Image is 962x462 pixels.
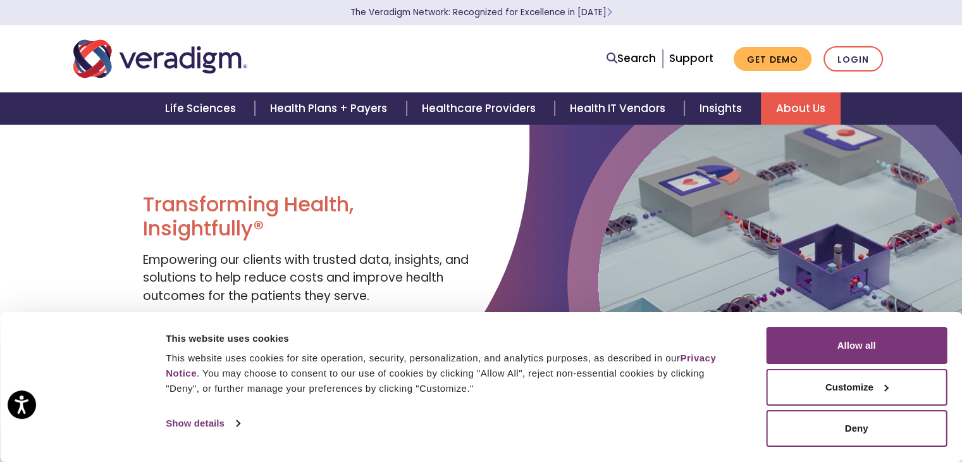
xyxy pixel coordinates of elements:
[684,92,761,125] a: Insights
[766,410,947,447] button: Deny
[669,51,713,66] a: Support
[766,369,947,406] button: Customize
[823,46,883,72] a: Login
[150,92,255,125] a: Life Sciences
[73,38,247,80] img: Veradigm logo
[555,92,684,125] a: Health IT Vendors
[166,351,737,396] div: This website uses cookies for site operation, security, personalization, and analytics purposes, ...
[766,327,947,364] button: Allow all
[734,47,811,72] a: Get Demo
[166,414,239,433] a: Show details
[761,92,841,125] a: About Us
[142,192,471,241] h1: Transforming Health, Insightfully®
[255,92,406,125] a: Health Plans + Payers
[607,50,656,67] a: Search
[166,331,737,346] div: This website uses cookies
[407,92,555,125] a: Healthcare Providers
[142,251,468,304] span: Empowering our clients with trusted data, insights, and solutions to help reduce costs and improv...
[607,6,612,18] span: Learn More
[350,6,612,18] a: The Veradigm Network: Recognized for Excellence in [DATE]Learn More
